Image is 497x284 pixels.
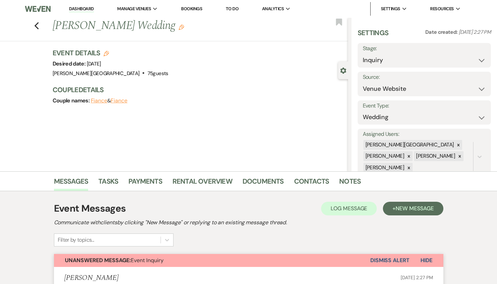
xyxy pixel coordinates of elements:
span: Resources [430,5,454,12]
a: Tasks [98,176,118,191]
button: Unanswered Message:Event Inquiry [54,254,370,267]
button: +New Message [383,202,443,215]
button: Fiance [111,98,127,103]
span: Couple names: [53,97,91,104]
label: Assigned Users: [363,129,486,139]
button: Edit [179,24,184,30]
span: 75 guests [148,70,168,77]
button: Close lead details [340,67,346,73]
h1: Event Messages [54,201,126,216]
strong: Unanswered Message: [65,257,131,264]
span: [DATE] [87,60,101,67]
span: Log Message [331,205,367,212]
span: & [91,97,127,104]
span: Date created: [425,29,459,35]
h3: Settings [358,28,389,43]
h5: [PERSON_NAME] [64,274,119,282]
div: [PERSON_NAME][GEOGRAPHIC_DATA] [363,140,455,150]
a: Contacts [294,176,329,191]
div: [PERSON_NAME] [363,151,405,161]
span: Settings [381,5,400,12]
a: Messages [54,176,88,191]
span: [DATE] 2:27 PM [401,274,433,281]
label: Event Type: [363,101,486,111]
label: Source: [363,72,486,82]
span: Event Inquiry [65,257,164,264]
span: [DATE] 2:27 PM [459,29,491,35]
span: [PERSON_NAME][GEOGRAPHIC_DATA] [53,70,140,77]
a: Bookings [181,6,202,12]
span: Hide [420,257,432,264]
a: Notes [339,176,361,191]
h1: [PERSON_NAME] Wedding [53,18,286,34]
a: Documents [243,176,284,191]
span: Desired date: [53,60,87,67]
button: Dismiss Alert [370,254,410,267]
img: Weven Logo [25,2,51,16]
a: To Do [226,6,238,12]
a: Payments [128,176,162,191]
div: [PERSON_NAME] [363,163,405,173]
a: Dashboard [69,6,94,12]
div: Filter by topics... [58,236,94,244]
h2: Communicate with clients by clicking "New Message" or replying to an existing message thread. [54,218,443,227]
span: Manage Venues [117,5,151,12]
h3: Event Details [53,48,168,58]
a: Rental Overview [172,176,232,191]
div: [PERSON_NAME] [414,151,456,161]
button: Hide [410,254,443,267]
button: Fiance [91,98,108,103]
h3: Couple Details [53,85,341,95]
span: Analytics [262,5,284,12]
label: Stage: [363,44,486,54]
button: Log Message [321,202,377,215]
span: New Message [396,205,433,212]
